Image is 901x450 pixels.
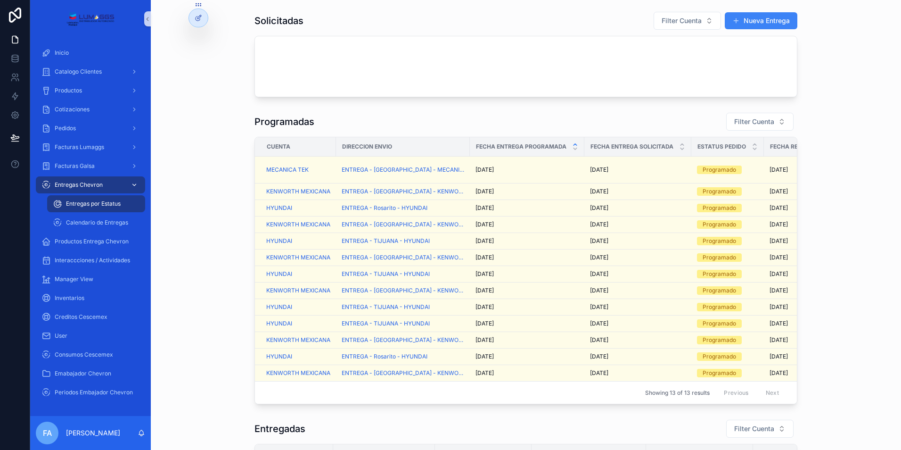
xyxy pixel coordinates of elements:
a: [DATE] [590,287,686,294]
span: Showing 13 of 13 results [645,389,710,397]
span: Facturas Lumaggs [55,143,104,151]
span: [DATE] [590,270,608,278]
a: [DATE] [475,254,579,261]
a: KENWORTH MEXICANA [266,254,330,261]
span: [DATE] [770,369,788,377]
a: HYUNDAI [266,237,292,245]
span: HYUNDAI [266,353,292,360]
a: KENWORTH MEXICANA [266,188,330,195]
span: HYUNDAI [266,270,292,278]
div: Programado [703,319,736,328]
a: Creditos Cescemex [36,308,145,325]
a: HYUNDAI [266,320,330,327]
span: MECANICA TEK [266,166,309,174]
span: [DATE] [770,320,788,327]
a: [DATE] [590,303,686,311]
a: Programado [697,166,758,174]
a: ENTREGA - TIJUANA - HYUNDAI [342,303,464,311]
span: Fecha Entrega Solicitada [590,143,673,150]
a: Inventarios [36,290,145,307]
a: [DATE] [770,166,858,174]
span: [DATE] [590,166,608,174]
span: Cuenta [267,143,290,150]
a: ENTREGA - [GEOGRAPHIC_DATA] - KENWORTH MEXICANA [342,369,464,377]
a: [DATE] [475,188,579,195]
span: ENTREGA - [GEOGRAPHIC_DATA] - KENWORTH MEXICANA [342,188,464,195]
button: Select Button [726,113,794,131]
span: [DATE] [475,237,494,245]
span: [DATE] [475,336,494,344]
span: [DATE] [770,204,788,212]
a: [DATE] [590,270,686,278]
span: [DATE] [475,270,494,278]
a: KENWORTH MEXICANA [266,221,330,228]
span: User [55,332,67,340]
div: Programado [703,369,736,377]
a: Catalogo Clientes [36,63,145,80]
a: Programado [697,352,758,361]
a: HYUNDAI [266,204,292,212]
span: [DATE] [475,221,494,228]
a: Programado [697,204,758,212]
span: [DATE] [475,254,494,261]
span: Pedidos [55,125,76,132]
span: Interaccciones / Actividades [55,257,130,264]
a: ENTREGA - TIJUANA - HYUNDAI [342,320,430,327]
span: Fecha Entrega Programada [476,143,566,150]
a: [DATE] [590,254,686,261]
span: Filter Cuenta [734,117,774,126]
a: ENTREGA - [GEOGRAPHIC_DATA] - KENWORTH MEXICANA [342,287,464,294]
a: Productos Entrega Chevron [36,233,145,250]
a: Programado [697,286,758,295]
a: [DATE] [475,166,579,174]
a: Facturas Galsa [36,158,145,175]
button: Nueva Entrega [725,12,797,29]
h1: Entregadas [254,422,305,435]
p: [PERSON_NAME] [66,428,120,438]
a: [DATE] [770,287,858,294]
span: [DATE] [590,221,608,228]
span: Estatus Pedido [697,143,746,150]
a: ENTREGA - Rosarito - HYUNDAI [342,204,464,212]
a: Entregas por Estatus [47,195,145,212]
span: [DATE] [590,254,608,261]
div: Programado [703,270,736,278]
a: MECANICA TEK [266,166,330,174]
a: Programado [697,336,758,344]
span: Productos Entrega Chevron [55,238,129,245]
a: Programado [697,187,758,196]
a: ENTREGA - TIJUANA - HYUNDAI [342,303,430,311]
span: [DATE] [770,303,788,311]
span: [DATE] [590,188,608,195]
a: HYUNDAI [266,204,330,212]
span: Filter Cuenta [662,16,702,25]
a: [DATE] [770,188,858,195]
a: [DATE] [770,254,858,261]
span: Entregas Chevron [55,181,103,189]
span: KENWORTH MEXICANA [266,336,330,344]
span: Facturas Galsa [55,162,95,170]
a: HYUNDAI [266,320,292,327]
span: ENTREGA - TIJUANA - HYUNDAI [342,237,430,245]
a: ENTREGA - [GEOGRAPHIC_DATA] - KENWORTH MEXICANA [342,336,464,344]
span: [DATE] [590,303,608,311]
div: Programado [703,204,736,212]
a: Manager View [36,271,145,288]
span: Inventarios [55,294,84,302]
a: [DATE] [590,336,686,344]
a: KENWORTH MEXICANA [266,369,330,377]
span: Periodos Embajador Chevron [55,389,133,396]
span: [DATE] [475,353,494,360]
a: Interaccciones / Actividades [36,252,145,269]
a: [DATE] [590,320,686,327]
h1: Solicitadas [254,14,303,27]
span: [DATE] [590,237,608,245]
